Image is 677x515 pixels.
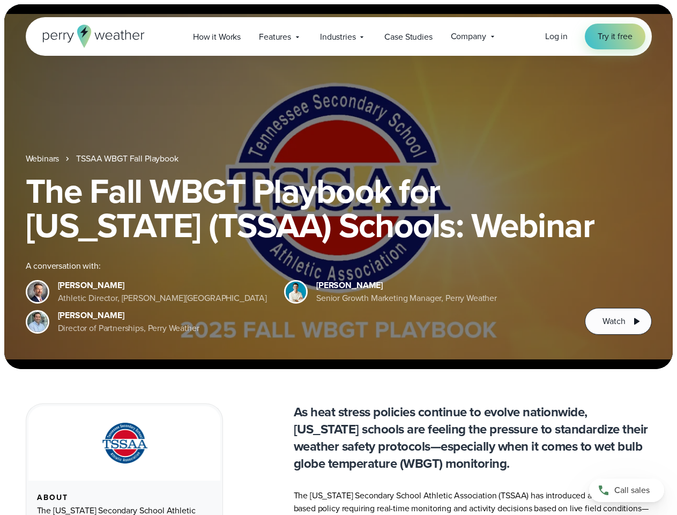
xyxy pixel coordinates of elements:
[27,312,48,332] img: Jeff Wood
[384,31,432,43] span: Case Studies
[286,282,306,302] img: Spencer Patton, Perry Weather
[76,152,178,165] a: TSSAA WBGT Fall Playbook
[316,279,497,292] div: [PERSON_NAME]
[375,26,441,48] a: Case Studies
[58,292,267,305] div: Athletic Director, [PERSON_NAME][GEOGRAPHIC_DATA]
[294,403,652,472] p: As heat stress policies continue to evolve nationwide, [US_STATE] schools are feeling the pressur...
[545,30,568,43] a: Log in
[589,479,664,502] a: Call sales
[27,282,48,302] img: Brian Wyatt
[451,30,486,43] span: Company
[614,484,650,497] span: Call sales
[58,279,267,292] div: [PERSON_NAME]
[58,309,199,322] div: [PERSON_NAME]
[58,322,199,335] div: Director of Partnerships, Perry Weather
[184,26,250,48] a: How it Works
[585,308,651,335] button: Watch
[26,152,652,165] nav: Breadcrumb
[316,292,497,305] div: Senior Growth Marketing Manager, Perry Weather
[545,30,568,42] span: Log in
[259,31,291,43] span: Features
[193,31,241,43] span: How it Works
[585,24,645,49] a: Try it free
[602,315,625,328] span: Watch
[26,174,652,242] h1: The Fall WBGT Playbook for [US_STATE] (TSSAA) Schools: Webinar
[26,260,568,273] div: A conversation with:
[88,419,160,468] img: TSSAA-Tennessee-Secondary-School-Athletic-Association.svg
[37,494,212,502] div: About
[320,31,355,43] span: Industries
[598,30,632,43] span: Try it free
[26,152,59,165] a: Webinars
